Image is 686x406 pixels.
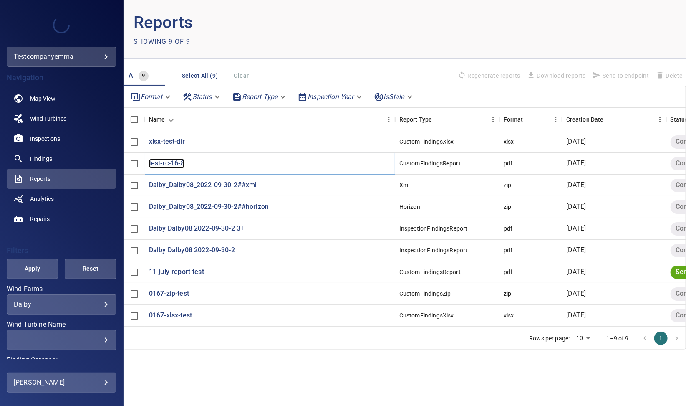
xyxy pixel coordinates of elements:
[149,246,235,255] a: Dalby Dalby08 2022-09-30-2
[566,108,604,131] div: Creation Date
[399,203,420,211] div: Horizon
[14,50,109,63] div: testcompanyemma
[127,89,176,104] div: Format
[30,134,60,143] span: Inspections
[399,246,468,254] div: InspectionFindingsReport
[30,215,50,223] span: Repairs
[499,108,562,131] div: Format
[504,203,511,211] div: zip
[139,71,148,81] span: 9
[129,71,137,79] span: All
[179,89,225,104] div: Status
[149,267,204,277] a: 11-july-report-test
[308,93,353,101] em: Inspection Year
[65,259,116,279] button: Reset
[30,155,52,163] span: Findings
[383,113,395,126] button: Menu
[179,68,222,84] button: Select All (9)
[607,334,629,343] p: 1–9 of 9
[30,175,50,183] span: Reports
[562,108,666,131] div: Creation Date
[17,264,48,274] span: Apply
[371,89,418,104] div: isStale
[7,246,116,255] h4: Filters
[165,114,177,125] button: Sort
[566,202,586,212] p: [DATE]
[7,149,116,169] a: findings noActive
[242,93,278,101] em: Report Type
[637,332,685,345] nav: pagination navigation
[30,195,54,203] span: Analytics
[149,180,257,190] a: Dalby_Dalby08_2022-09-30-2##xml
[566,224,586,233] p: [DATE]
[7,259,58,279] button: Apply
[654,113,666,126] button: Menu
[7,209,116,229] a: repairs noActive
[14,300,109,308] div: Dalby
[149,202,269,212] a: Dalby_Dalby08_2022-09-30-2##horizon
[504,246,512,254] div: pdf
[7,89,116,109] a: map noActive
[504,311,514,320] div: xlsx
[134,37,190,47] p: Showing 9 of 9
[566,311,586,320] p: [DATE]
[7,189,116,209] a: analytics noActive
[573,332,593,344] div: 10
[149,137,185,147] a: xlsx-test-dir
[145,108,395,131] div: Name
[523,114,535,125] button: Sort
[229,89,291,104] div: Report Type
[14,376,109,389] div: [PERSON_NAME]
[7,321,116,328] label: Wind Turbine Name
[192,93,212,101] em: Status
[7,294,116,315] div: Wind Farms
[7,109,116,129] a: windturbines noActive
[149,224,244,233] p: Dalby Dalby08 2022-09-30-2 3+
[7,169,116,189] a: reports active
[566,159,586,168] p: [DATE]
[30,94,55,103] span: Map View
[654,332,668,345] button: page 1
[399,159,461,167] div: CustomFindingsReport
[294,89,367,104] div: Inspection Year
[399,289,451,298] div: CustomFindingsZip
[566,137,586,147] p: [DATE]
[432,114,444,125] button: Sort
[566,267,586,277] p: [DATE]
[149,108,165,131] div: Name
[149,311,192,320] a: 0167-xlsx-test
[7,357,116,363] label: Finding Category
[141,93,162,101] em: Format
[399,108,432,131] div: Report Type
[149,159,184,168] a: test-rc-16-8
[399,137,454,146] div: CustomFindingsXlsx
[7,330,116,350] div: Wind Turbine Name
[30,114,66,123] span: Wind Turbines
[487,113,499,126] button: Menu
[384,93,404,101] em: isStale
[504,159,512,167] div: pdf
[504,268,512,276] div: pdf
[504,137,514,146] div: xlsx
[529,334,570,343] p: Rows per page:
[7,74,116,82] h4: Navigation
[7,129,116,149] a: inspections noActive
[399,311,454,320] div: CustomFindingsXlsx
[550,113,562,126] button: Menu
[504,289,511,298] div: zip
[399,224,468,233] div: InspectionFindingsReport
[149,289,189,299] a: 0167-zip-test
[134,10,405,35] p: Reports
[604,114,615,125] button: Sort
[566,289,586,299] p: [DATE]
[504,224,512,233] div: pdf
[7,47,116,67] div: testcompanyemma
